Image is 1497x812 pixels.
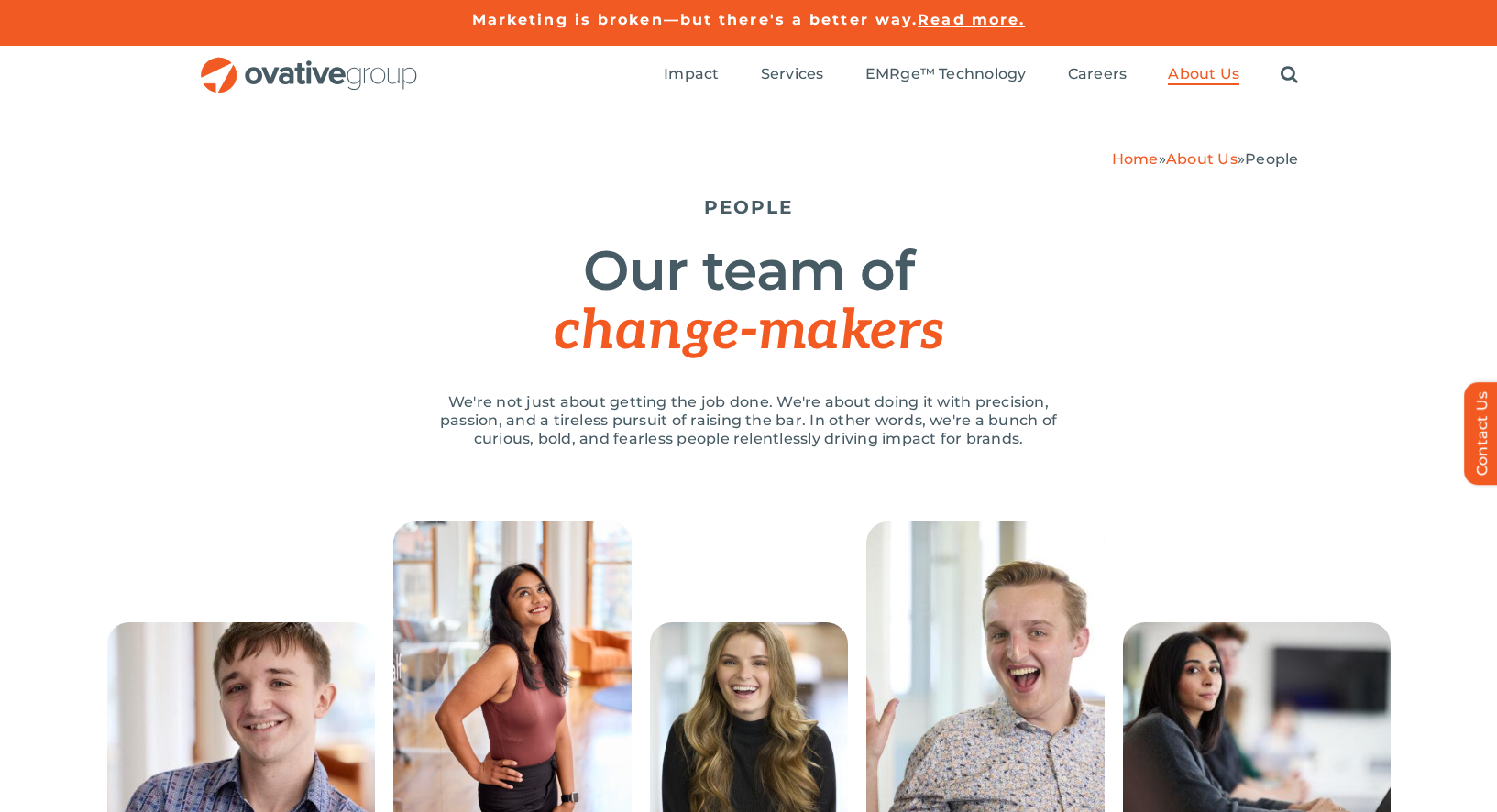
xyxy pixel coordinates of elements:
span: EMRge™ Technology [865,65,1027,83]
p: We're not just about getting the job done. We're about doing it with precision, passion, and a ti... [419,393,1079,448]
nav: Menu [664,46,1298,104]
span: » » [1112,150,1299,168]
a: Services [761,65,824,85]
a: Home [1112,150,1159,168]
a: EMRge™ Technology [865,65,1027,85]
a: Search [1281,65,1298,85]
span: About Us [1168,65,1239,83]
a: Marketing is broken—but there's a better way. [472,11,919,28]
h5: PEOPLE [199,196,1299,218]
a: Careers [1068,65,1128,85]
span: change-makers [554,299,942,365]
a: Impact [664,65,719,85]
a: Read more. [918,11,1025,28]
span: People [1245,150,1298,168]
span: Services [761,65,824,83]
span: Careers [1068,65,1128,83]
a: OG_Full_horizontal_RGB [199,55,419,72]
h1: Our team of [199,241,1299,361]
a: About Us [1166,150,1238,168]
a: About Us [1168,65,1239,85]
span: Impact [664,65,719,83]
